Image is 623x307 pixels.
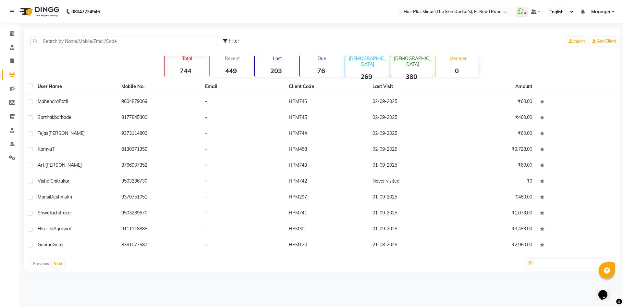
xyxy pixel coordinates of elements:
span: Mansi [38,194,50,200]
td: HPM741 [285,206,369,222]
td: 01-09-2025 [369,206,452,222]
span: barbade [54,114,71,120]
strong: 0 [435,67,478,75]
td: 02-09-2025 [369,142,452,158]
strong: 449 [210,67,252,75]
span: Filter [229,38,239,44]
td: 8381077587 [117,237,201,253]
td: ₹0 [452,174,536,190]
td: 02-09-2025 [369,126,452,142]
td: ₹60.00 [452,126,536,142]
td: 8766907352 [117,158,201,174]
td: - [201,94,285,110]
td: ₹480.00 [452,190,536,206]
td: 9373114803 [117,126,201,142]
th: Mobile No. [117,79,201,94]
td: 8130371359 [117,142,201,158]
td: - [201,142,285,158]
span: Sarthak [38,114,54,120]
td: 9503239670 [117,206,201,222]
td: 01-09-2025 [369,222,452,237]
td: 9604879069 [117,94,201,110]
th: User Name [34,79,117,94]
td: ₹60.00 [452,94,536,110]
td: - [201,126,285,142]
span: vishal [38,178,50,184]
td: HPM30 [285,222,369,237]
span: Hitaishi [38,226,53,232]
button: Next [52,259,64,268]
td: ₹460.00 [452,110,536,126]
span: Chitrakar [50,178,69,184]
span: [PERSON_NAME] [45,162,82,168]
span: [PERSON_NAME] [48,130,85,136]
p: [DEMOGRAPHIC_DATA] [348,56,388,67]
span: Garima [38,242,53,248]
td: ₹2,960.00 [452,237,536,253]
span: Tejas [38,130,48,136]
p: Lost [257,56,297,61]
strong: 76 [300,67,342,75]
td: - [201,237,285,253]
td: 9503236730 [117,174,201,190]
span: Patil [59,98,68,104]
td: ₹1,073.00 [452,206,536,222]
th: Email [201,79,285,94]
span: Deshmukh [50,194,72,200]
td: - [201,158,285,174]
th: Last Visit [369,79,452,94]
td: HPM458 [285,142,369,158]
b: 08047224946 [71,3,100,21]
td: 8177845300 [117,110,201,126]
td: - [201,206,285,222]
td: HPM744 [285,126,369,142]
span: arti [38,162,45,168]
td: 01-09-2025 [369,190,452,206]
td: HPM742 [285,174,369,190]
td: - [201,190,285,206]
p: Total [167,56,207,61]
span: chitrakar [54,210,72,216]
td: - [201,174,285,190]
span: Kamya [38,146,52,152]
iframe: chat widget [596,281,617,301]
p: Member [438,56,478,61]
span: shweta [38,210,54,216]
td: 9111118888 [117,222,201,237]
td: 9370751051 [117,190,201,206]
td: 02-09-2025 [369,110,452,126]
td: HPM124 [285,237,369,253]
strong: 203 [255,67,297,75]
td: HPM745 [285,110,369,126]
th: Amount [511,79,536,94]
td: 21-08-2025 [369,237,452,253]
td: HPM297 [285,190,369,206]
p: Due [301,56,342,61]
p: Recent [212,56,252,61]
span: Agarwal [53,226,71,232]
span: Mahendra [38,98,59,104]
input: Search by Name/Mobile/Email/Code [30,36,218,46]
td: HPM743 [285,158,369,174]
span: Garg [53,242,63,248]
td: Never visited [369,174,452,190]
td: 01-09-2025 [369,158,452,174]
td: ₹3,483.00 [452,222,536,237]
td: - [201,222,285,237]
a: Add Client [591,37,618,46]
td: - [201,110,285,126]
strong: 269 [345,72,388,81]
strong: 744 [165,67,207,75]
p: [DEMOGRAPHIC_DATA] [393,56,433,67]
td: 02-09-2025 [369,94,452,110]
td: ₹3,728.00 [452,142,536,158]
th: Client Code [285,79,369,94]
td: ₹60.00 [452,158,536,174]
span: T [52,146,55,152]
td: HPM746 [285,94,369,110]
a: Import [567,37,587,46]
strong: 380 [390,72,433,81]
span: Manager [591,8,611,15]
img: logo [17,3,61,21]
